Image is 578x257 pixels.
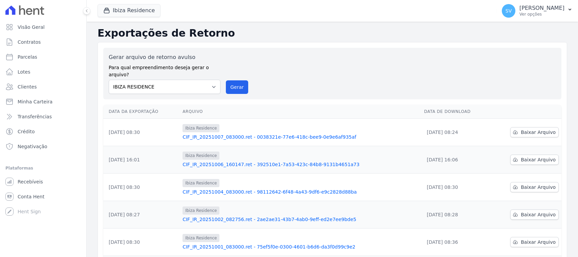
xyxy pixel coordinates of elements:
td: [DATE] 08:30 [103,119,180,146]
td: [DATE] 08:28 [421,201,490,229]
span: Recebíveis [18,178,43,185]
a: Recebíveis [3,175,84,189]
span: Conta Hent [18,193,44,200]
label: Gerar arquivo de retorno avulso [109,53,220,61]
span: Minha Carteira [18,98,52,105]
a: Lotes [3,65,84,79]
label: Para qual empreendimento deseja gerar o arquivo? [109,61,220,78]
a: CIF_IR_20251002_082756.ret - 2ae2ae31-43b7-4ab0-9eff-ed2e7ee9bde5 [183,216,419,223]
span: Baixar Arquivo [521,156,556,163]
button: Gerar [226,80,248,94]
td: [DATE] 08:30 [421,174,490,201]
a: Visão Geral [3,20,84,34]
span: Ibiza Residence [183,124,219,132]
a: Baixar Arquivo [510,182,559,192]
span: Baixar Arquivo [521,239,556,245]
span: Baixar Arquivo [521,211,556,218]
a: Baixar Arquivo [510,155,559,165]
a: Baixar Arquivo [510,127,559,137]
th: Data da Exportação [103,105,180,119]
td: [DATE] 08:30 [103,229,180,256]
a: Clientes [3,80,84,94]
span: Lotes [18,68,30,75]
th: Arquivo [180,105,421,119]
span: Baixar Arquivo [521,184,556,191]
td: [DATE] 08:27 [103,201,180,229]
a: CIF_IR_20251001_083000.ret - 75ef5f0e-0300-4601-b6d6-da3f0d99c9e2 [183,243,419,250]
span: Ibiza Residence [183,179,219,187]
a: Conta Hent [3,190,84,203]
span: Crédito [18,128,35,135]
button: SV [PERSON_NAME] Ver opções [496,1,578,20]
td: [DATE] 16:06 [421,146,490,174]
span: SV [506,8,512,13]
span: Visão Geral [18,24,45,31]
td: [DATE] 08:36 [421,229,490,256]
span: Negativação [18,143,47,150]
td: [DATE] 08:30 [103,174,180,201]
a: Baixar Arquivo [510,237,559,247]
span: Contratos [18,39,41,45]
span: Baixar Arquivo [521,129,556,136]
td: [DATE] 08:24 [421,119,490,146]
span: Ibiza Residence [183,152,219,160]
span: Ibiza Residence [183,206,219,215]
a: Contratos [3,35,84,49]
div: Plataformas [5,164,81,172]
p: Ver opções [519,12,564,17]
p: [PERSON_NAME] [519,5,564,12]
a: Negativação [3,140,84,153]
a: Baixar Arquivo [510,210,559,220]
a: CIF_IR_20251006_160147.ret - 392510e1-7a53-423c-84b8-9131b4651a73 [183,161,419,168]
a: Minha Carteira [3,95,84,108]
a: CIF_IR_20251004_083000.ret - 98112642-6f48-4a43-9df6-e9c2828d88ba [183,189,419,195]
a: Parcelas [3,50,84,64]
td: [DATE] 16:01 [103,146,180,174]
span: Parcelas [18,54,37,60]
a: Transferências [3,110,84,123]
h2: Exportações de Retorno [98,27,567,39]
a: Crédito [3,125,84,138]
span: Ibiza Residence [183,234,219,242]
a: CIF_IR_20251007_083000.ret - 0038321e-77e6-418c-bee9-0e9e6af935af [183,134,419,140]
span: Clientes [18,83,37,90]
th: Data de Download [421,105,490,119]
button: Ibiza Residence [98,4,160,17]
span: Transferências [18,113,52,120]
